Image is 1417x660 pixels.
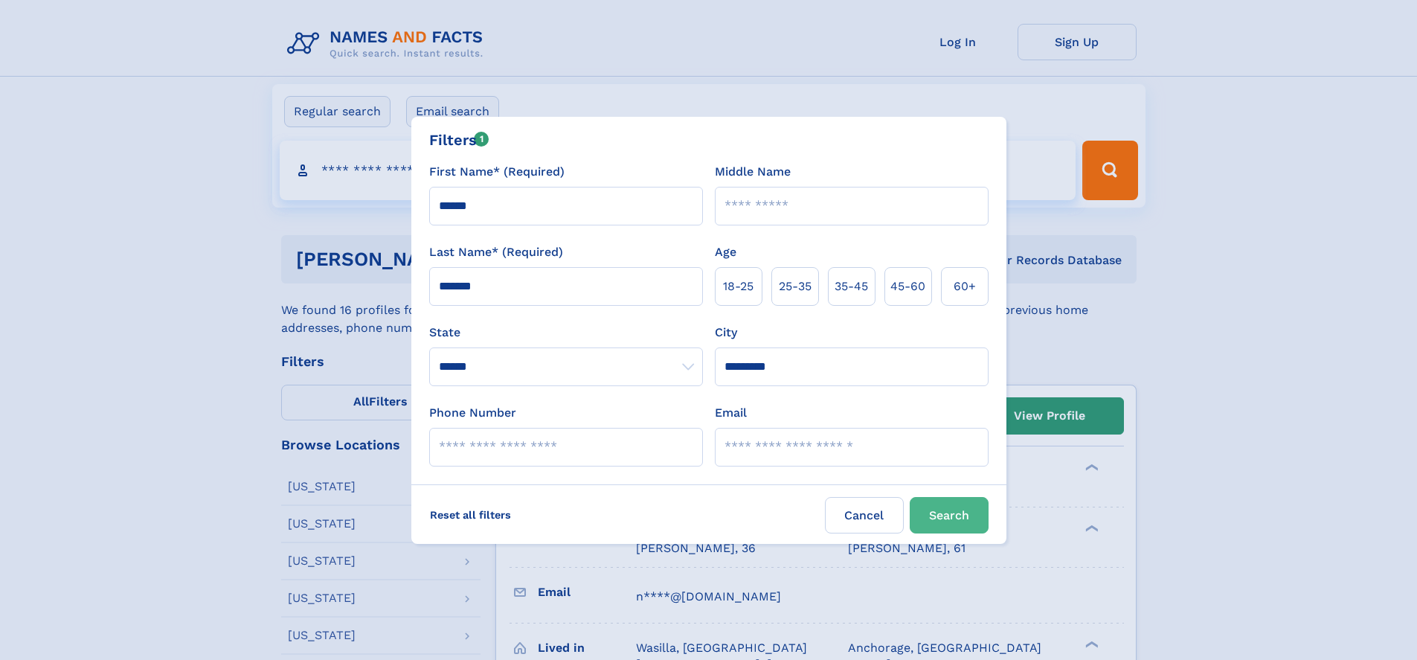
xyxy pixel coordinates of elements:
div: Filters [429,129,489,151]
span: 18‑25 [723,278,754,295]
label: State [429,324,703,342]
label: Email [715,404,747,422]
span: 45‑60 [890,278,925,295]
span: 25‑35 [779,278,812,295]
label: City [715,324,737,342]
span: 35‑45 [835,278,868,295]
label: Phone Number [429,404,516,422]
span: 60+ [954,278,976,295]
label: Middle Name [715,163,791,181]
button: Search [910,497,989,534]
label: Last Name* (Required) [429,243,563,261]
label: Cancel [825,497,904,534]
label: Age [715,243,736,261]
label: Reset all filters [420,497,521,533]
label: First Name* (Required) [429,163,565,181]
